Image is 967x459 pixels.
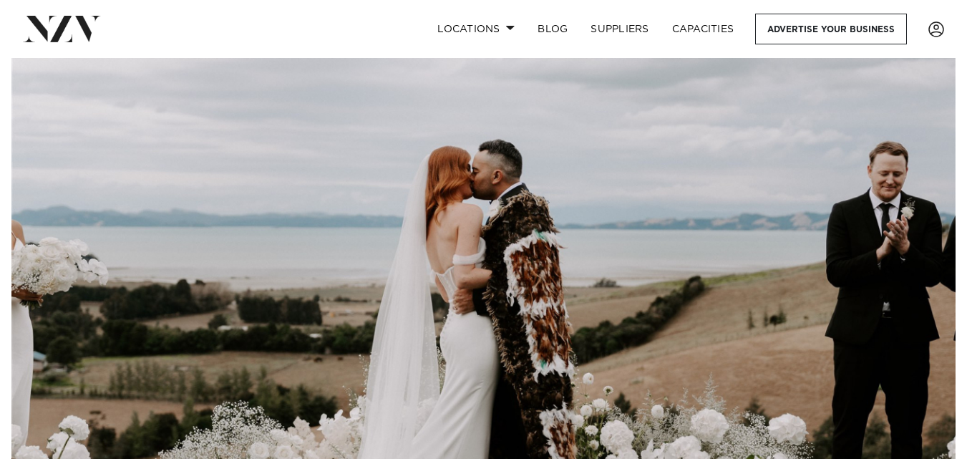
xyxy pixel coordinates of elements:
[426,14,526,44] a: Locations
[661,14,746,44] a: Capacities
[526,14,579,44] a: BLOG
[23,16,101,42] img: nzv-logo.png
[755,14,907,44] a: Advertise your business
[579,14,660,44] a: SUPPLIERS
